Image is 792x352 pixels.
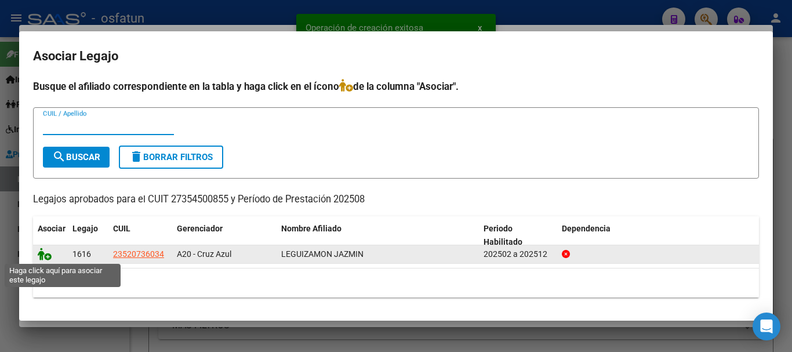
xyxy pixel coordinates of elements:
div: 1 registros [33,268,759,297]
datatable-header-cell: Asociar [33,216,68,255]
mat-icon: search [52,150,66,164]
span: 23520736034 [113,249,164,259]
span: A20 - Cruz Azul [177,249,231,259]
span: Borrar Filtros [129,152,213,162]
span: Gerenciador [177,224,223,233]
datatable-header-cell: Legajo [68,216,108,255]
h2: Asociar Legajo [33,45,759,67]
datatable-header-cell: Dependencia [557,216,760,255]
button: Borrar Filtros [119,146,223,169]
div: 202502 a 202512 [484,248,553,261]
p: Legajos aprobados para el CUIT 27354500855 y Período de Prestación 202508 [33,193,759,207]
span: Dependencia [562,224,611,233]
datatable-header-cell: Nombre Afiliado [277,216,479,255]
span: 1616 [72,249,91,259]
mat-icon: delete [129,150,143,164]
span: Periodo Habilitado [484,224,522,246]
datatable-header-cell: Gerenciador [172,216,277,255]
span: Nombre Afiliado [281,224,341,233]
span: Asociar [38,224,66,233]
span: Legajo [72,224,98,233]
span: LEGUIZAMON JAZMIN [281,249,364,259]
button: Buscar [43,147,110,168]
span: CUIL [113,224,130,233]
h4: Busque el afiliado correspondiente en la tabla y haga click en el ícono de la columna "Asociar". [33,79,759,94]
span: Buscar [52,152,100,162]
datatable-header-cell: CUIL [108,216,172,255]
datatable-header-cell: Periodo Habilitado [479,216,557,255]
div: Open Intercom Messenger [753,313,780,340]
